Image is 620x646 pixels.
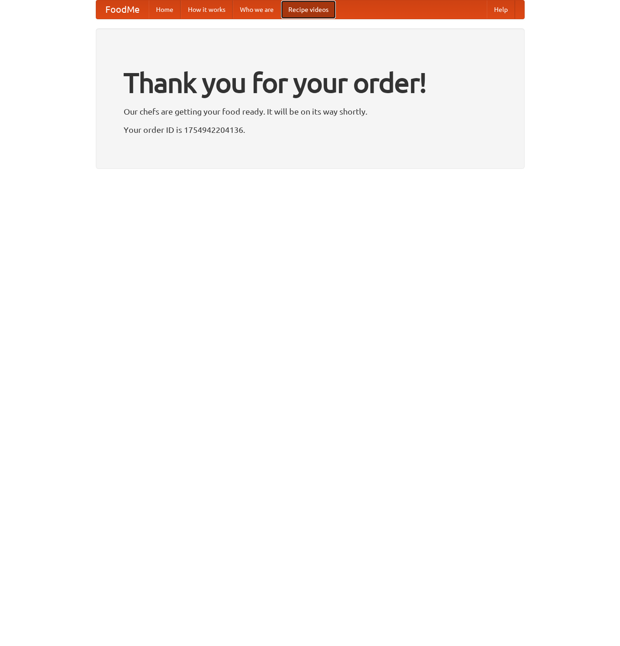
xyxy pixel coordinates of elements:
[124,123,497,137] p: Your order ID is 1754942204136.
[149,0,181,19] a: Home
[124,105,497,118] p: Our chefs are getting your food ready. It will be on its way shortly.
[281,0,336,19] a: Recipe videos
[487,0,515,19] a: Help
[96,0,149,19] a: FoodMe
[233,0,281,19] a: Who we are
[181,0,233,19] a: How it works
[124,61,497,105] h1: Thank you for your order!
